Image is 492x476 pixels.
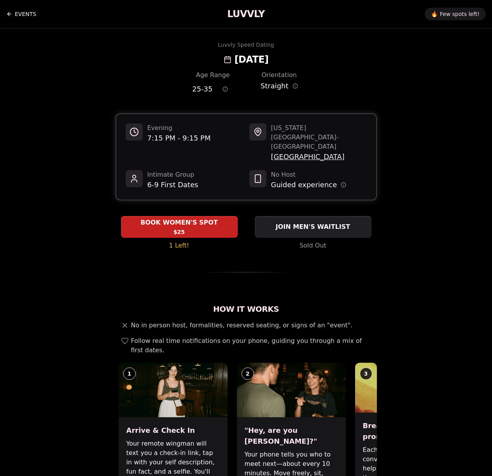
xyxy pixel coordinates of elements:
[245,425,338,447] h3: "Hey, are you [PERSON_NAME]?"
[355,363,464,413] img: Break the ice with prompts
[259,70,300,80] div: Orientation
[271,151,367,162] span: [GEOGRAPHIC_DATA]
[6,6,36,22] a: Back to events
[242,367,254,380] div: 2
[147,170,198,179] span: Intimate Group
[173,228,185,236] span: $25
[271,179,337,190] span: Guided experience
[192,84,212,95] span: 25 - 35
[431,10,438,18] span: 🔥
[139,218,219,227] span: BOOK WOMEN'S SPOT
[217,81,234,98] button: Age range information
[271,170,347,179] span: No Host
[131,321,353,330] span: No in person host, formalities, reserved seating, or signs of an "event".
[341,182,346,188] button: Host information
[292,83,298,89] button: Orientation information
[131,336,374,355] span: Follow real time notifications on your phone, guiding you through a mix of first dates.
[237,363,346,417] img: "Hey, are you Max?"
[235,53,269,66] h2: [DATE]
[299,241,326,250] span: Sold Out
[274,222,352,232] span: JOIN MEN'S WAITLIST
[261,81,289,91] span: Straight
[192,70,233,80] div: Age Range
[218,41,274,49] div: Luvvly Speed Dating
[126,425,220,436] h3: Arrive & Check In
[116,304,377,314] h2: How It Works
[147,133,211,144] span: 7:15 PM - 9:15 PM
[440,10,480,18] span: Few spots left!
[169,241,189,250] span: 1 Left!
[363,420,456,442] h3: Break the ice with prompts
[255,216,371,238] button: JOIN MEN'S WAITLIST - Sold Out
[121,216,238,238] button: BOOK WOMEN'S SPOT - 1 Left!
[227,8,264,20] a: LUVVLY
[147,179,198,190] span: 6-9 First Dates
[119,363,228,417] img: Arrive & Check In
[147,123,211,133] span: Evening
[360,367,372,380] div: 3
[271,123,367,151] span: [US_STATE][GEOGRAPHIC_DATA] - [GEOGRAPHIC_DATA]
[123,367,136,380] div: 1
